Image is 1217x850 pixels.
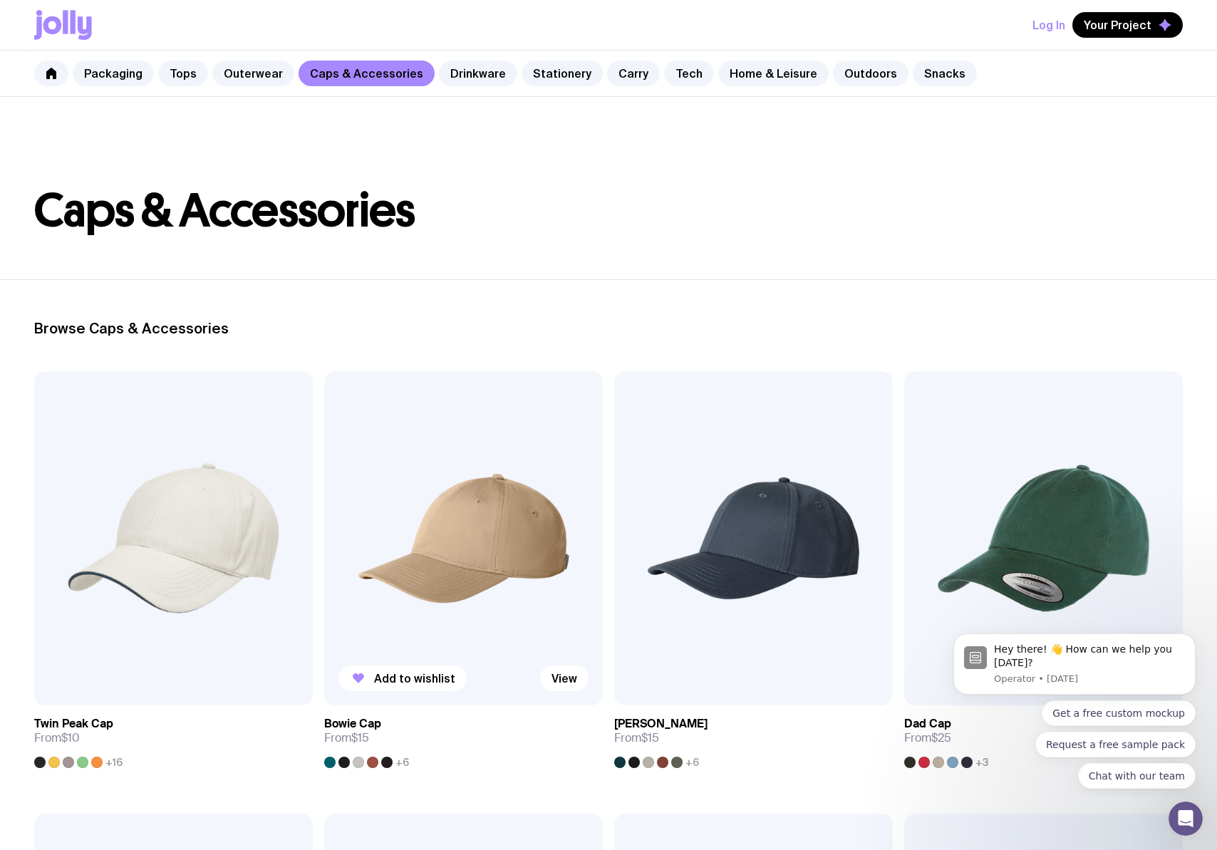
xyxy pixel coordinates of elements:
a: Carry [607,61,660,86]
h3: Dad Cap [904,717,951,731]
span: +6 [685,757,699,768]
span: From [614,731,659,745]
a: [PERSON_NAME]From$15+6 [614,705,893,768]
button: Your Project [1072,12,1183,38]
span: Add to wishlist [374,671,455,685]
a: Dad CapFrom$25+3 [904,705,1183,768]
iframe: Intercom notifications message [932,621,1217,797]
a: View [540,665,589,691]
a: Outdoors [833,61,908,86]
h1: Caps & Accessories [34,188,1183,234]
span: From [324,731,369,745]
span: $15 [351,730,369,745]
span: $25 [931,730,951,745]
span: From [904,731,951,745]
iframe: Intercom live chat [1169,802,1203,836]
h3: Bowie Cap [324,717,381,731]
a: Home & Leisure [718,61,829,86]
a: Tech [664,61,714,86]
span: From [34,731,80,745]
a: Twin Peak CapFrom$10+16 [34,705,313,768]
span: $10 [61,730,80,745]
span: +6 [395,757,409,768]
a: Outerwear [212,61,294,86]
h3: Twin Peak Cap [34,717,113,731]
button: Add to wishlist [338,665,467,691]
h2: Browse Caps & Accessories [34,320,1183,337]
span: Your Project [1084,18,1151,32]
a: Tops [158,61,208,86]
h3: [PERSON_NAME] [614,717,708,731]
button: Log In [1032,12,1065,38]
a: Bowie CapFrom$15+6 [324,705,603,768]
a: Packaging [73,61,154,86]
span: +16 [105,757,123,768]
a: Drinkware [439,61,517,86]
a: Snacks [913,61,977,86]
span: $15 [641,730,659,745]
a: Stationery [522,61,603,86]
a: Caps & Accessories [299,61,435,86]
